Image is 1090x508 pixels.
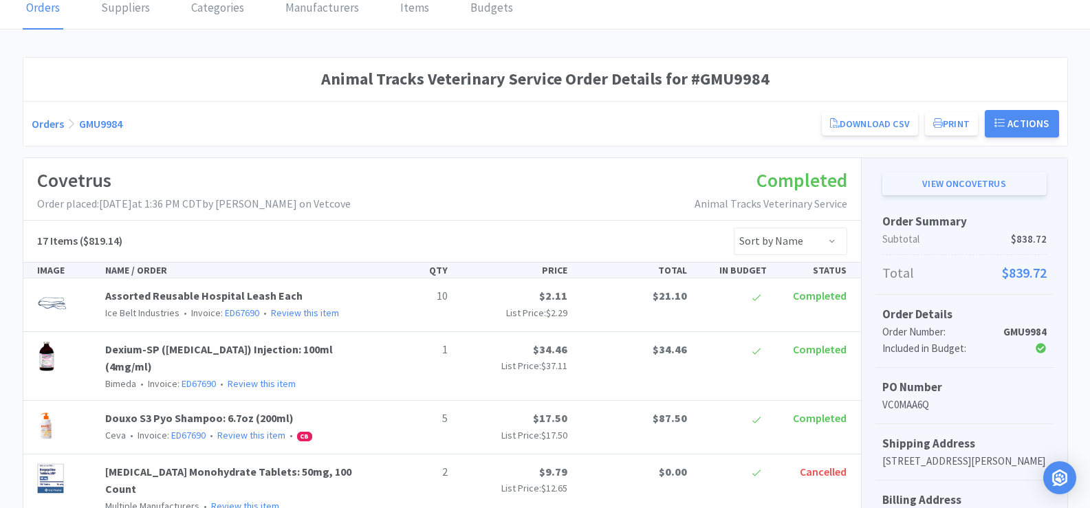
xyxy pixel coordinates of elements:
div: PRICE [453,263,573,278]
a: Orders [32,117,64,131]
a: [MEDICAL_DATA] Monohydrate Tablets: 50mg, 100 Count [105,465,351,496]
p: 5 [379,410,448,428]
a: ED67690 [171,429,206,441]
span: $838.72 [1011,231,1047,247]
span: $2.29 [546,307,567,319]
span: Completed [793,342,847,356]
p: List Price: [459,428,567,443]
span: 17 Items [37,234,78,247]
span: Completed [793,411,847,425]
span: Invoice: [136,377,216,390]
p: Animal Tracks Veterinary Service [695,195,847,213]
div: NAME / ORDER [100,263,373,278]
p: 2 [379,463,448,481]
strong: GMU9984 [1003,325,1047,338]
button: Print [925,112,978,135]
span: $9.79 [539,465,567,478]
p: 10 [379,287,448,305]
img: 4caff07cc52f4557b9f3676294f4872a_26643.png [37,287,67,318]
a: ED67690 [225,307,259,319]
a: Review this item [228,377,296,390]
div: IN BUDGET [693,263,772,278]
h5: PO Number [882,378,1047,397]
p: VC0MAA6Q [882,397,1047,413]
span: $17.50 [541,429,567,441]
span: Ice Belt Industries [105,307,179,319]
span: • [218,377,226,390]
a: Review this item [217,429,285,441]
p: 1 [379,341,448,359]
h1: Animal Tracks Veterinary Service Order Details for #GMU9984 [32,66,1059,92]
span: $17.50 [533,411,567,425]
a: Dexium-SP ([MEDICAL_DATA]) Injection: 100ml (4mg/ml) [105,342,333,374]
div: STATUS [772,263,852,278]
h1: Covetrus [37,165,351,196]
p: Subtotal [882,231,1047,247]
div: IMAGE [32,263,100,278]
span: $37.11 [541,360,567,372]
span: $2.11 [539,289,567,302]
span: • [182,307,189,319]
p: List Price: [459,358,567,373]
a: Review this item [271,307,339,319]
h5: Order Summary [882,212,1047,231]
span: • [208,429,215,441]
img: 0672c5f8764042648eb63ac31b5a8553_404042.png [37,410,55,440]
div: QTY [373,263,453,278]
div: TOTAL [573,263,693,278]
p: [STREET_ADDRESS][PERSON_NAME] [882,453,1047,470]
span: $0.00 [659,465,687,478]
h5: Shipping Address [882,434,1047,453]
p: List Price: [459,481,567,496]
div: Order Number: [882,324,992,340]
span: $21.10 [653,289,687,302]
p: List Price: [459,305,567,320]
a: View onCovetrus [882,172,1047,195]
span: $87.50 [653,411,687,425]
h5: ($819.14) [37,232,122,250]
a: Download CSV [822,112,918,135]
span: • [138,377,146,390]
span: • [287,429,295,441]
span: $839.72 [1002,262,1047,284]
span: • [128,429,135,441]
span: Invoice: [179,307,259,319]
span: • [261,307,269,319]
span: Completed [756,168,847,192]
p: Total [882,262,1047,284]
img: b7903cf84f564443bb3499850c27393d_712094.png [37,463,64,494]
span: Completed [793,289,847,302]
a: GMU9984 [79,117,122,131]
span: CB [298,432,312,441]
button: Actions [985,110,1059,137]
span: Invoice: [126,429,206,441]
div: Included in Budget: [882,340,992,357]
span: $34.46 [653,342,687,356]
a: Assorted Reusable Hospital Leash Each [105,289,303,302]
a: Douxo S3 Pyo Shampoo: 6.7oz (200ml) [105,411,294,425]
span: Bimeda [105,377,136,390]
p: Order placed: [DATE] at 1:36 PM CDT by [PERSON_NAME] on Vetcove [37,195,351,213]
a: ED67690 [182,377,216,390]
span: Ceva [105,429,126,441]
span: Cancelled [800,465,847,478]
h5: Order Details [882,305,1047,324]
img: 9ef4eb10e6ce4d419c6be285e3fe615d_319387.png [37,341,57,371]
span: $34.46 [533,342,567,356]
span: $12.65 [541,482,567,494]
div: Open Intercom Messenger [1043,461,1076,494]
